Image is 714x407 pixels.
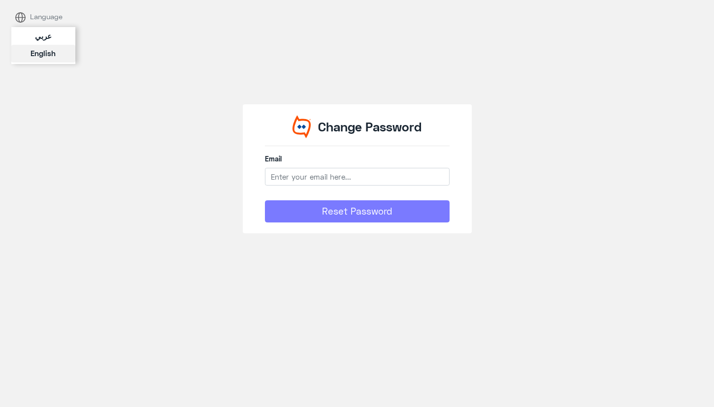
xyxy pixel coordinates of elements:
img: Widebot Logo [292,115,311,138]
button: عربي [11,27,75,45]
span: عربي [35,31,52,40]
img: tab [15,12,26,23]
button: Reset Password [265,200,450,222]
span: Language [26,12,66,21]
label: Email [265,154,282,164]
button: English [11,45,75,63]
p: Change Password [318,118,422,136]
span: English [31,49,56,58]
input: Enter your email here... [265,168,450,186]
